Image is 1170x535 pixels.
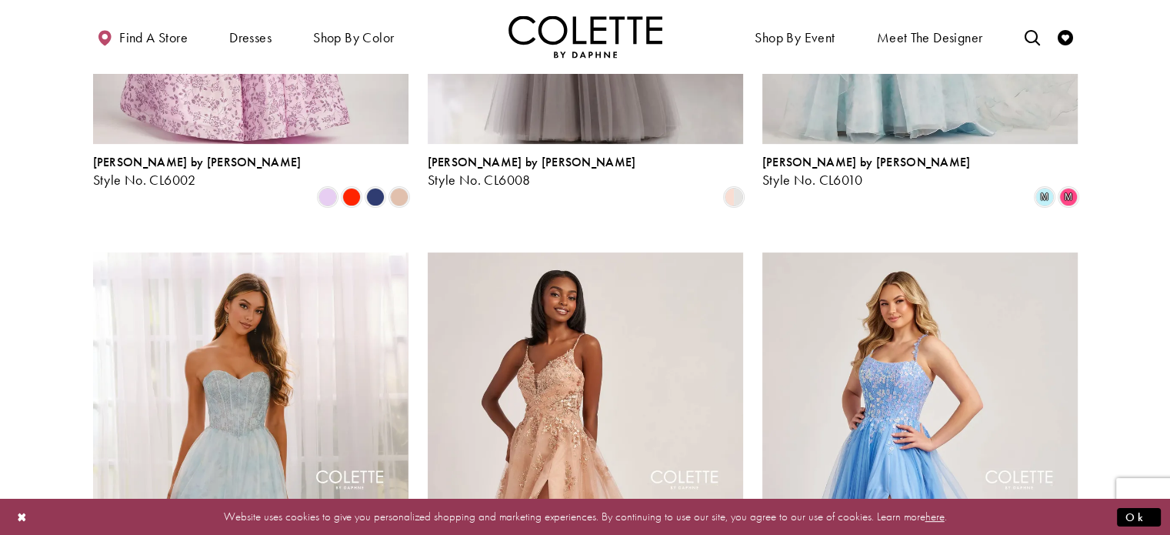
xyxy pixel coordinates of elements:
[225,15,275,58] span: Dresses
[428,155,636,188] div: Colette by Daphne Style No. CL6008
[925,509,945,524] a: here
[1020,15,1043,58] a: Toggle search
[93,155,302,188] div: Colette by Daphne Style No. CL6002
[762,171,863,189] span: Style No. CL6010
[93,15,192,58] a: Find a store
[751,15,838,58] span: Shop By Event
[313,30,394,45] span: Shop by color
[1059,188,1078,206] i: Pink Floral
[93,171,196,189] span: Style No. CL6002
[390,188,408,206] i: Champagne
[1035,188,1054,206] i: Light Blue Floral
[508,15,662,58] a: Visit Home Page
[755,30,835,45] span: Shop By Event
[508,15,662,58] img: Colette by Daphne
[762,155,971,188] div: Colette by Daphne Style No. CL6010
[877,30,983,45] span: Meet the designer
[1117,507,1161,527] button: Submit Dialog
[428,154,636,170] span: [PERSON_NAME] by [PERSON_NAME]
[93,154,302,170] span: [PERSON_NAME] by [PERSON_NAME]
[309,15,398,58] span: Shop by color
[366,188,385,206] i: Navy Blue
[342,188,361,206] i: Scarlet
[873,15,987,58] a: Meet the designer
[725,188,743,206] i: Platinum/Blush
[9,503,35,530] button: Close Dialog
[318,188,337,206] i: Lilac
[1054,15,1077,58] a: Check Wishlist
[762,154,971,170] span: [PERSON_NAME] by [PERSON_NAME]
[428,171,531,189] span: Style No. CL6008
[119,30,188,45] span: Find a store
[111,507,1059,527] p: Website uses cookies to give you personalized shopping and marketing experiences. By continuing t...
[229,30,272,45] span: Dresses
